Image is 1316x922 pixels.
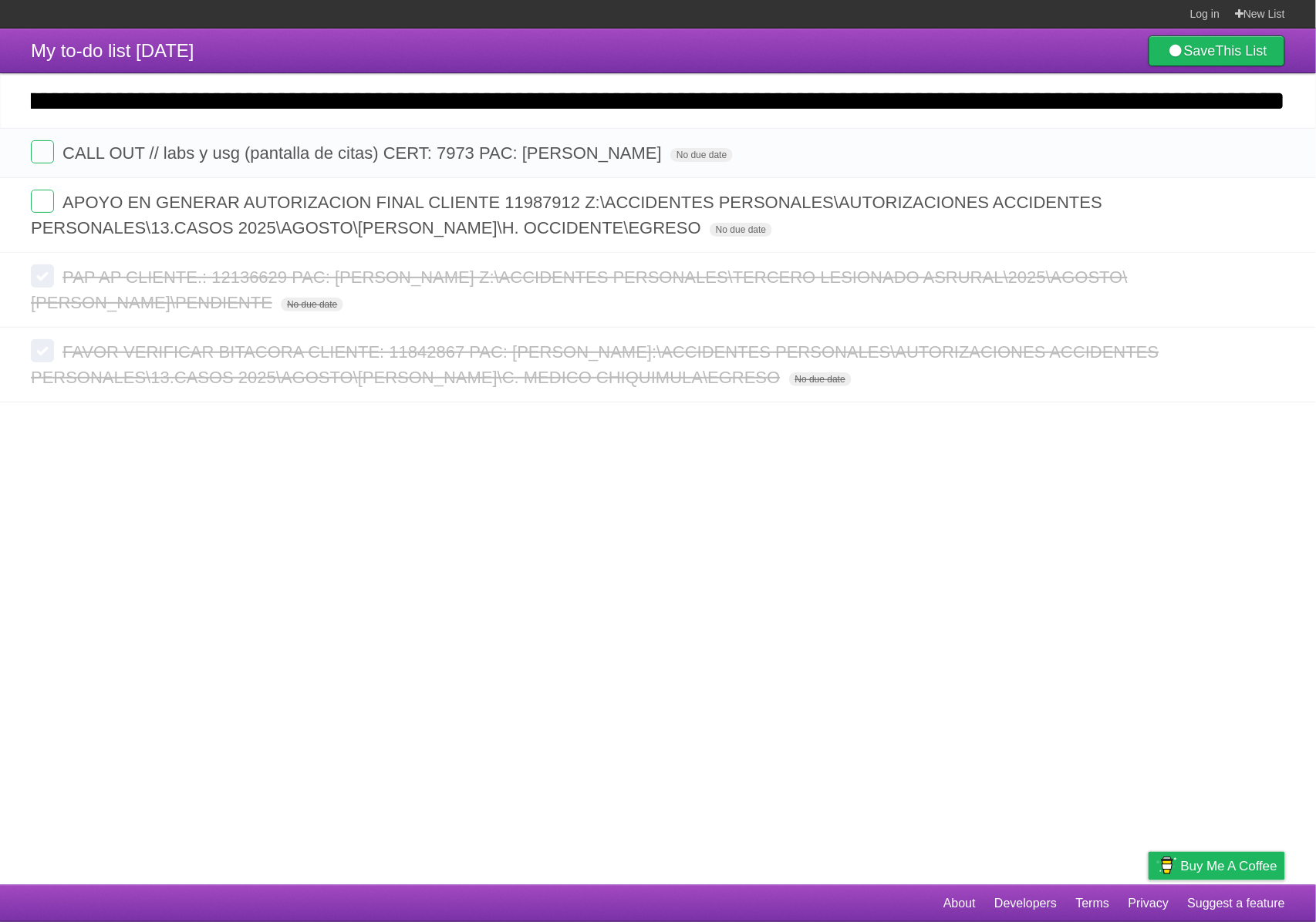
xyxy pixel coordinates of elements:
[31,342,1159,387] span: FAVOR VERIFICAR BITACORA CLIENTE: 11842867 PAC: [PERSON_NAME]:\ACCIDENTES PERSONALES\AUTORIZACION...
[710,223,772,237] span: No due date
[1216,43,1267,59] b: This List
[1149,852,1285,880] a: Buy me a coffee
[281,298,343,311] span: No due date
[994,889,1057,918] a: Developers
[1149,35,1285,66] a: SaveThis List
[31,40,194,61] span: My to-do list [DATE]
[943,889,976,918] a: About
[31,268,1128,312] span: PAP AP CLIENTE.: 12136629 PAC: [PERSON_NAME] Z:\ACCIDENTES PERSONALES\TERCERO LESIONADO ASRURAL\2...
[31,264,54,288] label: Done
[62,143,666,163] span: CALL OUT // labs y usg (pantalla de citas) CERT: 7973 PAC: [PERSON_NAME]
[1181,853,1277,880] span: Buy me a coffee
[789,372,852,386] span: No due date
[670,148,733,162] span: No due date
[31,190,54,213] label: Done
[31,193,1102,237] span: APOYO EN GENERAR AUTORIZACION FINAL CLIENTE 11987912 Z:\ACCIDENTES PERSONALES\AUTORIZACIONES ACCI...
[31,339,54,362] label: Done
[31,140,54,163] label: Done
[1156,853,1177,879] img: Buy me a coffee
[1076,889,1110,918] a: Terms
[1129,889,1169,918] a: Privacy
[1188,889,1285,918] a: Suggest a feature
